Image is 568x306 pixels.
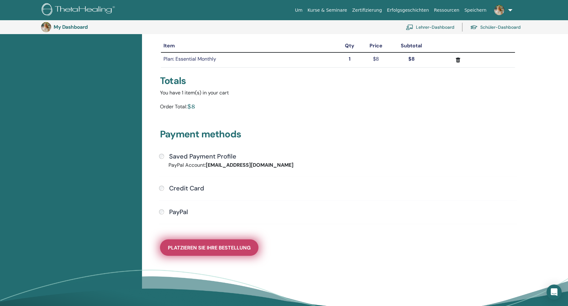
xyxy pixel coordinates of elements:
a: Zertifizierung [350,4,384,16]
h3: Payment methods [160,129,516,142]
a: Erfolgsgeschichten [384,4,431,16]
a: Kurse & Seminare [305,4,350,16]
h4: Saved Payment Profile [169,153,236,160]
strong: $8 [408,56,415,62]
img: graduation-cap.svg [470,25,478,30]
th: Qty [338,39,361,52]
th: Price [361,39,390,52]
img: chalkboard-teacher.svg [406,24,413,30]
button: Platzieren Sie Ihre Bestellung [160,239,258,256]
th: Subtotal [390,39,433,52]
img: default.jpg [494,5,504,15]
img: default.jpg [41,22,51,32]
img: logo.png [42,3,117,17]
strong: [EMAIL_ADDRESS][DOMAIN_NAME] [206,162,293,168]
div: PayPal Account: [164,161,338,169]
div: Open Intercom Messenger [547,285,562,300]
a: Speichern [462,4,489,16]
h3: My Dashboard [54,24,117,30]
a: Lehrer-Dashboard [406,20,454,34]
a: Um [293,4,305,16]
strong: 1 [349,56,351,62]
div: Order Total: [160,102,187,113]
div: You have 1 item(s) in your cart [160,89,516,97]
div: $8 [187,102,195,111]
td: Plan: Essential Monthly [161,52,338,67]
span: Platzieren Sie Ihre Bestellung [168,244,251,251]
a: Schüler-Dashboard [470,20,521,34]
div: Totals [160,75,516,87]
h4: PayPal [169,208,188,216]
h4: Credit Card [169,184,204,192]
th: Item [161,39,338,52]
a: Ressourcen [431,4,462,16]
td: $8 [361,52,390,67]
